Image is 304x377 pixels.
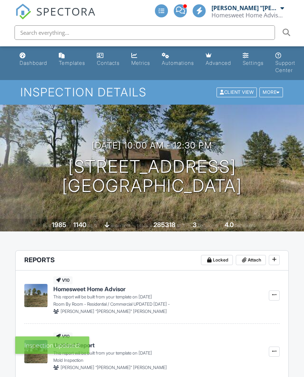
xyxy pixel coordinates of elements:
div: Metrics [131,60,150,66]
span: Lot Size [137,223,152,228]
a: Templates [56,49,88,70]
div: More [259,88,283,97]
div: Client View [217,88,257,97]
div: Templates [59,60,85,66]
div: Advanced [206,60,231,66]
a: SPECTORA [15,10,96,25]
img: The Best Home Inspection Software - Spectora [15,4,31,20]
a: Advanced [203,49,234,70]
div: Inspection updated! [15,336,89,354]
h1: Inspection Details [20,86,283,99]
div: Settings [243,60,264,66]
div: Dashboard [20,60,47,66]
a: Settings [240,49,267,70]
span: SPECTORA [36,4,96,19]
span: sq. ft. [87,223,98,228]
div: 3 [193,221,197,229]
span: basement [111,223,130,228]
span: bathrooms [235,223,255,228]
div: 1985 [52,221,66,229]
div: 1140 [73,221,86,229]
a: Client View [216,89,259,95]
span: Built [43,223,51,228]
div: 285318 [153,221,176,229]
div: 4.0 [225,221,234,229]
h1: [STREET_ADDRESS] [GEOGRAPHIC_DATA] [62,157,242,196]
span: sq.ft. [177,223,186,228]
a: Contacts [94,49,123,70]
div: Contacts [97,60,120,66]
div: [PERSON_NAME] “[PERSON_NAME]” [PERSON_NAME] [211,4,279,12]
input: Search everything... [15,25,275,40]
div: Support Center [275,60,295,73]
h3: [DATE] 10:00 am - 12:30 pm [92,141,212,150]
div: Homesweet Home Advisor, LLC [211,12,284,19]
a: Metrics [128,49,153,70]
a: Dashboard [17,49,50,70]
a: Automations (Advanced) [159,49,197,70]
a: Support Center [272,49,298,77]
span: bedrooms [198,223,218,228]
div: Automations [162,60,194,66]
